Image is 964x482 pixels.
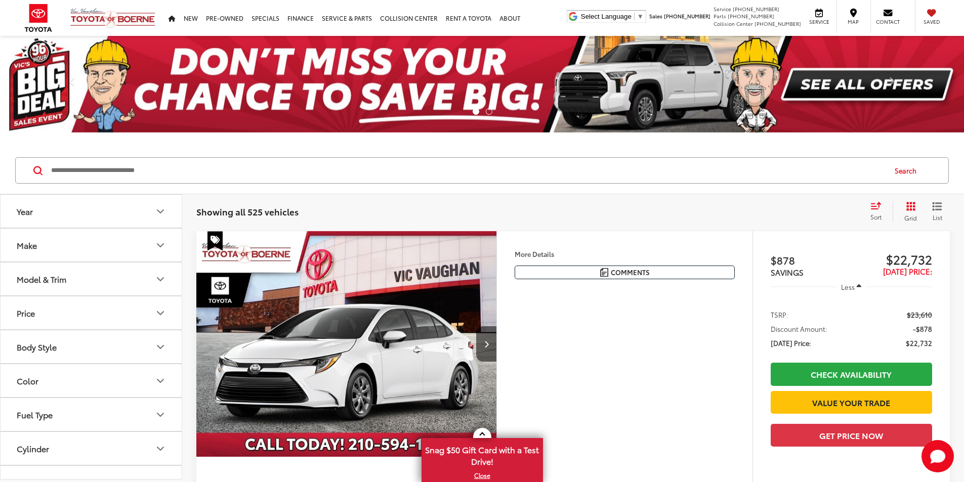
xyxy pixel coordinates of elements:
svg: Start Chat [921,440,954,472]
button: Get Price Now [771,424,932,447]
div: Body Style [17,342,57,352]
button: Select sort value [865,201,893,222]
button: Toggle Chat Window [921,440,954,472]
span: Service [808,18,830,25]
button: MakeMake [1,229,183,261]
span: Less [841,282,855,291]
img: 2025 Toyota Corolla LE [196,231,497,457]
span: Snag $50 Gift Card with a Test Drive! [423,439,542,470]
span: $22,732 [851,251,932,267]
span: ▼ [637,13,644,20]
h4: More Details [515,250,735,257]
span: Contact [876,18,900,25]
a: Check Availability [771,363,932,385]
div: Color [17,376,38,385]
div: Cylinder [154,443,166,455]
div: Price [17,308,35,318]
span: Map [842,18,864,25]
a: Select Language​ [581,13,644,20]
button: Comments [515,266,735,279]
button: CylinderCylinder [1,432,183,465]
span: [PHONE_NUMBER] [728,12,774,20]
span: SAVINGS [771,267,804,278]
button: Next image [476,326,496,362]
a: 2025 Toyota Corolla LE2025 Toyota Corolla LE2025 Toyota Corolla LE2025 Toyota Corolla LE [196,231,497,457]
div: Body Style [154,341,166,353]
span: Grid [904,213,917,222]
input: Search by Make, Model, or Keyword [50,158,885,183]
span: $23,610 [907,310,932,320]
span: List [932,213,942,222]
img: Vic Vaughan Toyota of Boerne [70,8,156,28]
span: [PHONE_NUMBER] [664,12,710,20]
div: Model & Trim [154,273,166,285]
span: Service [714,5,731,13]
button: Search [885,158,931,183]
button: ColorColor [1,364,183,397]
div: Cylinder [17,444,49,453]
div: Year [154,205,166,217]
div: Make [154,239,166,251]
span: [PHONE_NUMBER] [733,5,779,13]
span: Special [207,231,223,250]
span: $878 [771,252,852,268]
div: Color [154,375,166,387]
span: Discount Amount: [771,324,827,334]
button: Grid View [893,201,925,222]
button: Fuel TypeFuel Type [1,398,183,431]
span: Showing all 525 vehicles [196,205,299,217]
span: $22,732 [906,338,932,348]
span: Sales [649,12,662,20]
div: Price [154,307,166,319]
span: Select Language [581,13,632,20]
div: Fuel Type [17,410,53,419]
button: PricePrice [1,296,183,329]
span: -$878 [913,324,932,334]
span: Sort [870,212,882,221]
span: [PHONE_NUMBER] [755,20,801,27]
div: Make [17,240,37,250]
div: 2025 Toyota Corolla LE 0 [196,231,497,457]
span: Comments [611,268,650,277]
span: Parts [714,12,726,20]
span: [DATE] Price: [771,338,811,348]
button: YearYear [1,195,183,228]
div: Model & Trim [17,274,66,284]
span: [DATE] Price: [883,266,932,277]
img: Comments [600,268,608,277]
a: Value Your Trade [771,391,932,414]
button: List View [925,201,950,222]
button: Body StyleBody Style [1,330,183,363]
span: ​ [634,13,635,20]
button: Model & TrimModel & Trim [1,262,183,295]
span: Saved [920,18,943,25]
div: Year [17,206,33,216]
button: Less [836,278,867,296]
span: Collision Center [714,20,753,27]
div: Fuel Type [154,409,166,421]
span: TSRP: [771,310,788,320]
